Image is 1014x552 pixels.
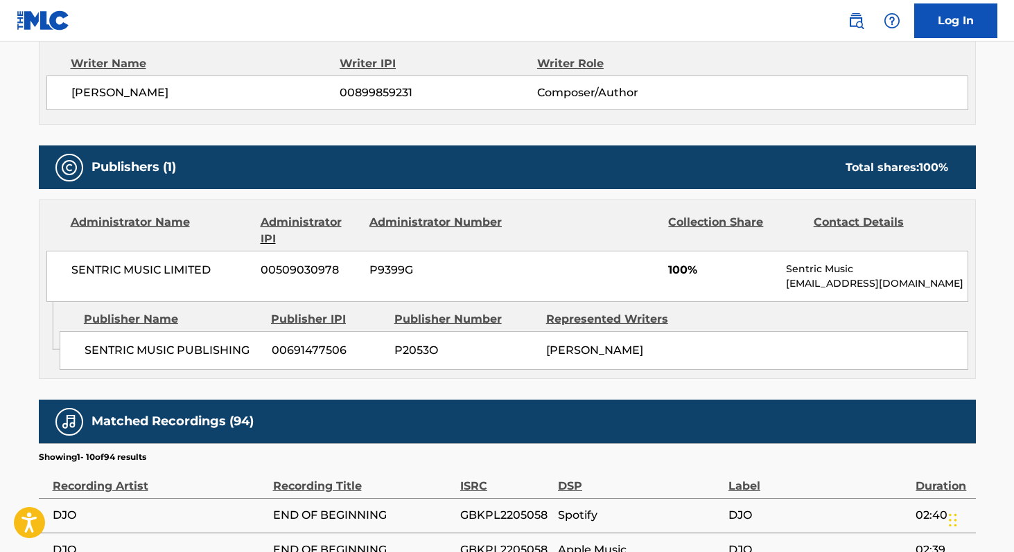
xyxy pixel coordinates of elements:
div: Represented Writers [546,311,688,328]
span: DJO [728,507,909,524]
div: Administrator Number [369,214,504,247]
span: 100% [668,262,776,278]
div: Contact Details [814,214,948,247]
div: Publisher IPI [271,311,384,328]
span: [PERSON_NAME] [546,344,643,357]
div: ISRC [460,463,551,495]
img: Matched Recordings [61,413,78,430]
div: Writer Role [537,55,717,72]
div: Administrator IPI [261,214,359,247]
a: Log In [914,3,997,38]
span: Composer/Author [537,84,717,101]
span: SENTRIC MUSIC LIMITED [71,262,251,278]
span: [PERSON_NAME] [71,84,340,101]
img: help [884,12,900,29]
h5: Matched Recordings (94) [91,413,254,429]
img: search [848,12,864,29]
div: Recording Artist [53,463,266,495]
div: Drag [949,499,957,541]
span: DJO [53,507,266,524]
div: Publisher Name [84,311,261,328]
div: Total shares: [846,159,948,176]
div: Writer Name [71,55,340,72]
span: 00509030978 [261,262,359,278]
img: MLC Logo [17,10,70,30]
img: Publishers [61,159,78,176]
div: Help [878,7,906,35]
p: [EMAIL_ADDRESS][DOMAIN_NAME] [786,276,967,291]
div: DSP [558,463,722,495]
span: 02:40 [916,507,968,524]
a: Public Search [842,7,870,35]
span: P2053O [394,342,536,359]
span: END OF BEGINNING [273,507,453,524]
p: Sentric Music [786,262,967,276]
div: Publisher Number [394,311,536,328]
div: Writer IPI [340,55,537,72]
div: Collection Share [668,214,803,247]
span: 00691477506 [272,342,384,359]
span: 00899859231 [340,84,536,101]
p: Showing 1 - 10 of 94 results [39,451,146,463]
div: Recording Title [273,463,453,495]
div: Duration [916,463,968,495]
div: Administrator Name [71,214,250,247]
div: Label [728,463,909,495]
span: Spotify [558,507,722,524]
span: GBKPL2205058 [460,507,551,524]
span: P9399G [369,262,504,278]
iframe: Chat Widget [945,486,1014,552]
h5: Publishers (1) [91,159,176,175]
span: 100 % [919,161,948,174]
span: SENTRIC MUSIC PUBLISHING [85,342,261,359]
